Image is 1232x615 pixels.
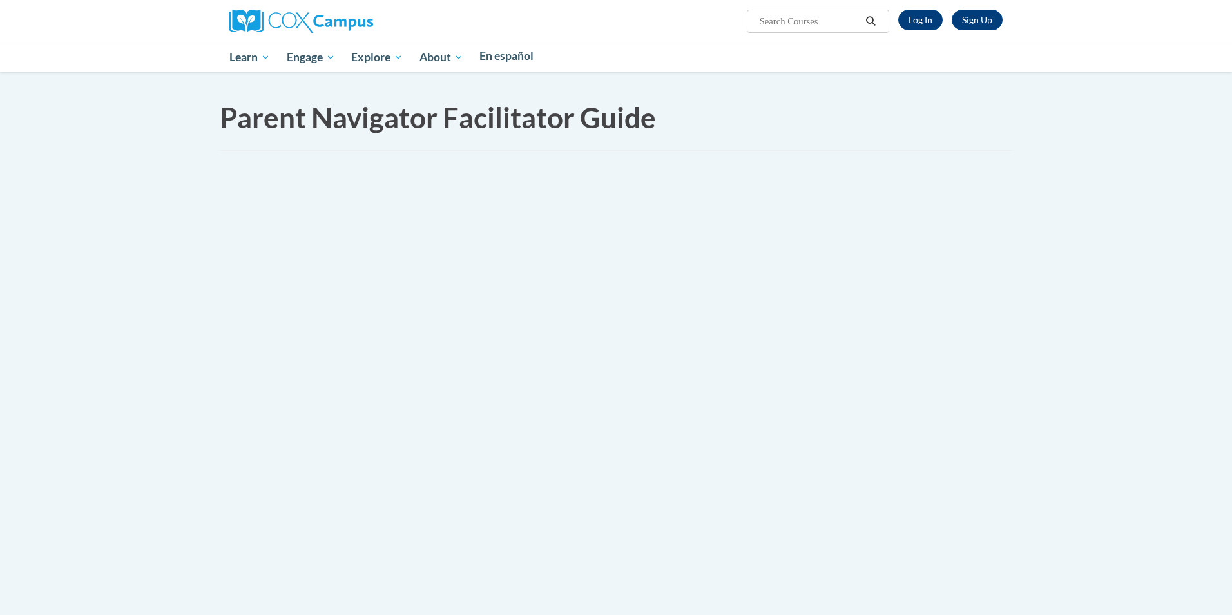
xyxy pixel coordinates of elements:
a: Log In [898,10,943,30]
button: Search [861,14,881,29]
a: Register [952,10,1003,30]
a: About [411,43,472,72]
a: Learn [221,43,278,72]
input: Search Courses [758,14,861,29]
a: Cox Campus [229,15,373,26]
span: Learn [229,50,270,65]
a: En español [472,43,543,70]
span: En español [479,49,534,63]
div: Main menu [210,43,1022,72]
i:  [865,17,877,26]
span: Explore [351,50,403,65]
img: Cox Campus [229,10,373,33]
span: About [419,50,463,65]
span: Engage [287,50,335,65]
span: Parent Navigator Facilitator Guide [220,101,656,134]
a: Engage [278,43,343,72]
a: Explore [343,43,411,72]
